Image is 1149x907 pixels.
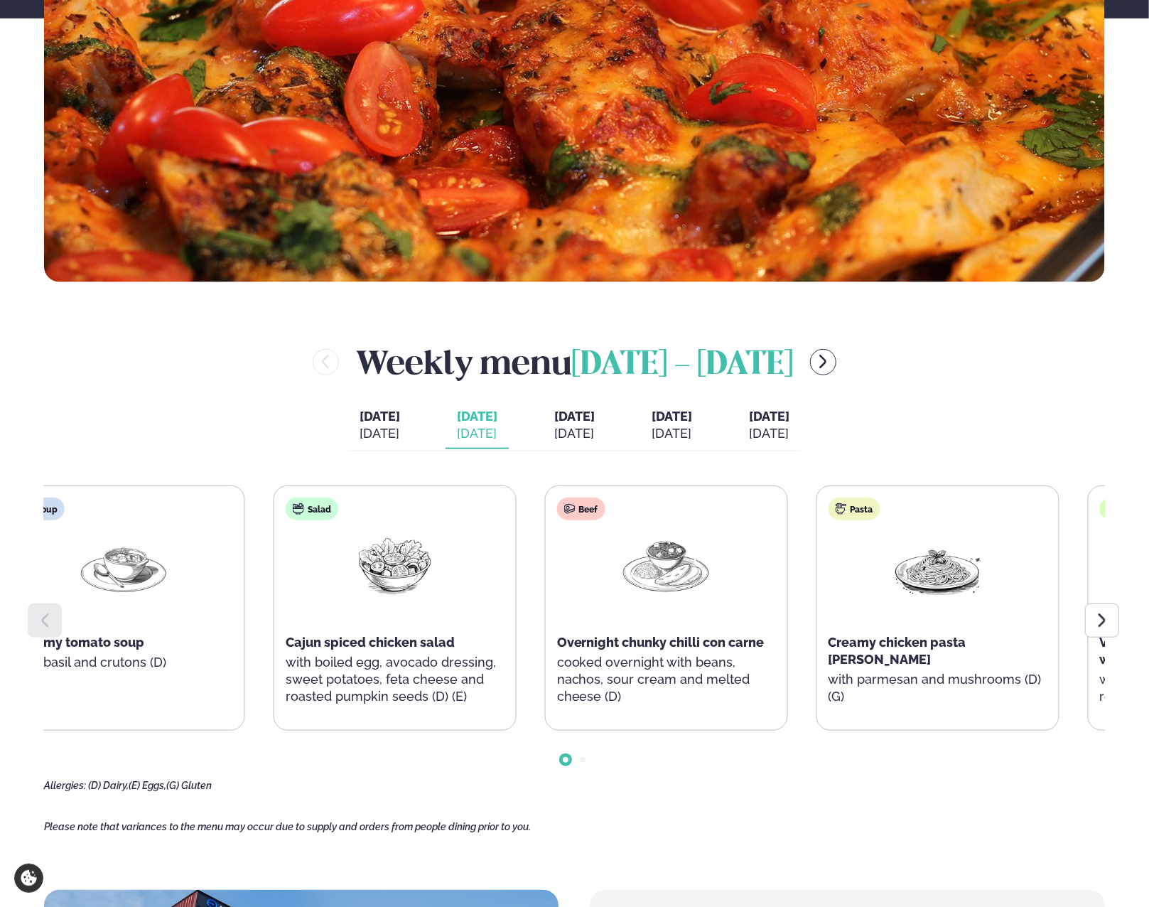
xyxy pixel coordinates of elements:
div: Beef [557,498,605,520]
img: Salad.png [350,532,441,598]
span: Overnight chunky chilli con carne [557,635,765,650]
span: (E) Eggs, [129,780,166,791]
h2: Weekly menu [356,339,793,385]
span: Allergies: [44,780,86,791]
button: [DATE] [DATE] [543,402,606,449]
img: Curry-Rice-Naan.png [621,532,712,598]
span: Creamy tomato soup [14,635,144,650]
div: [DATE] [554,425,595,442]
span: Please note that variances to the menu may occur due to supply and orders from people dining prio... [44,821,531,832]
button: [DATE] [DATE] [348,402,411,449]
button: menu-btn-left [313,349,339,375]
button: [DATE] [DATE] [446,402,509,449]
span: [DATE] [554,409,595,424]
div: [DATE] [749,425,789,442]
p: cooked overnight with beans, nachos, sour cream and melted cheese (D) [557,654,776,705]
span: [DATE] [457,408,497,425]
p: with basil and crutons (D) [14,654,233,671]
button: [DATE] [DATE] [640,402,703,449]
p: with boiled egg, avocado dressing, sweet potatoes, feta cheese and roasted pumpkin seeds (D) (E) [286,654,505,705]
button: menu-btn-right [810,349,836,375]
div: Soup [14,498,65,520]
a: Cookie settings [14,864,43,893]
img: Soup.png [78,532,169,598]
span: (D) Dairy, [88,780,129,791]
span: [DATE] [749,409,789,424]
div: Pasta [829,498,880,520]
span: Creamy chicken pasta [PERSON_NAME] [829,635,966,667]
span: Go to slide 2 [580,757,586,763]
div: Salad [286,498,338,520]
img: Spagetti.png [892,532,983,598]
img: beef.svg [564,503,576,515]
span: Cajun spiced chicken salad [286,635,455,650]
span: [DATE] - [DATE] [571,350,793,381]
span: [DATE] [652,409,692,424]
img: salad.svg [293,503,304,515]
div: [DATE] [652,425,692,442]
div: [DATE] [360,425,400,442]
p: with parmesan and mushrooms (D) (G) [829,671,1047,705]
span: [DATE] [360,409,400,424]
span: Go to slide 1 [563,757,568,763]
button: [DATE] [DATE] [738,402,801,449]
span: (G) Gluten [166,780,212,791]
img: pasta.svg [836,503,847,515]
div: [DATE] [457,425,497,442]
